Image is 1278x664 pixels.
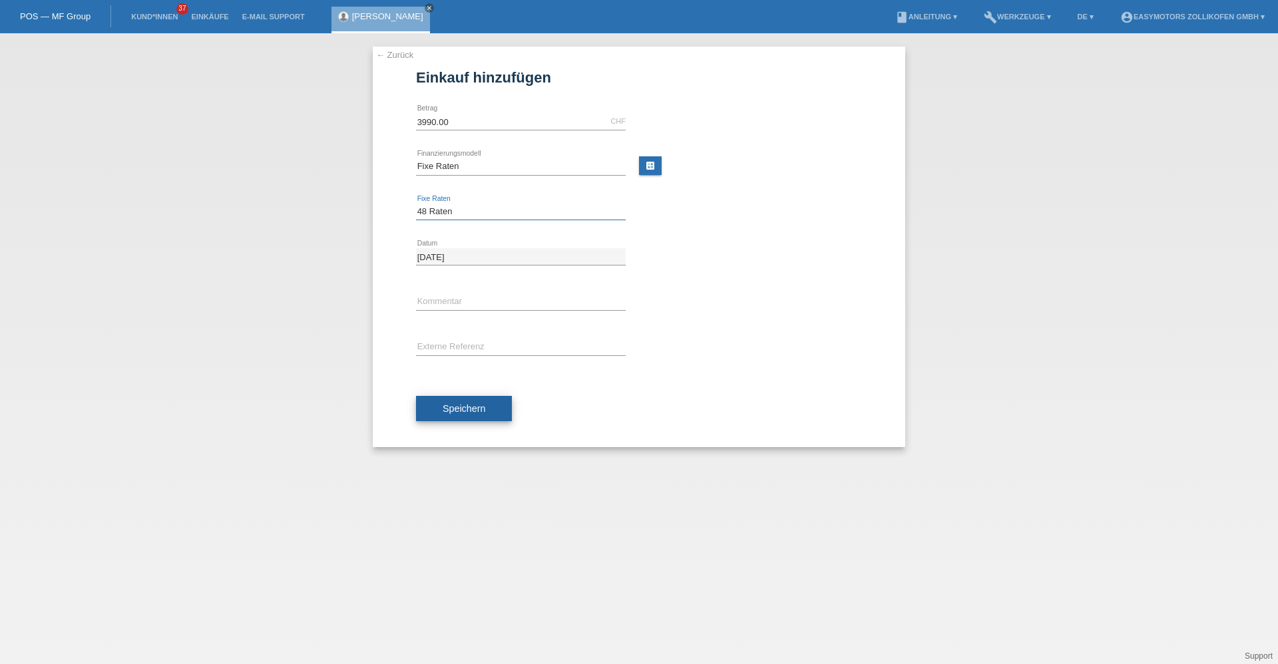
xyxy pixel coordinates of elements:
[895,11,909,24] i: book
[1114,13,1271,21] a: account_circleEasymotors Zollikofen GmbH ▾
[984,11,997,24] i: build
[1245,651,1273,661] a: Support
[639,156,662,175] a: calculate
[176,3,188,15] span: 37
[184,13,235,21] a: Einkäufe
[1071,13,1100,21] a: DE ▾
[610,117,626,125] div: CHF
[1120,11,1134,24] i: account_circle
[236,13,312,21] a: E-Mail Support
[426,5,433,11] i: close
[416,69,862,86] h1: Einkauf hinzufügen
[376,50,413,60] a: ← Zurück
[645,160,656,171] i: calculate
[443,403,485,414] span: Speichern
[124,13,184,21] a: Kund*innen
[425,3,434,13] a: close
[977,13,1058,21] a: buildWerkzeuge ▾
[416,396,512,421] button: Speichern
[20,11,91,21] a: POS — MF Group
[889,13,964,21] a: bookAnleitung ▾
[352,11,423,21] a: [PERSON_NAME]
